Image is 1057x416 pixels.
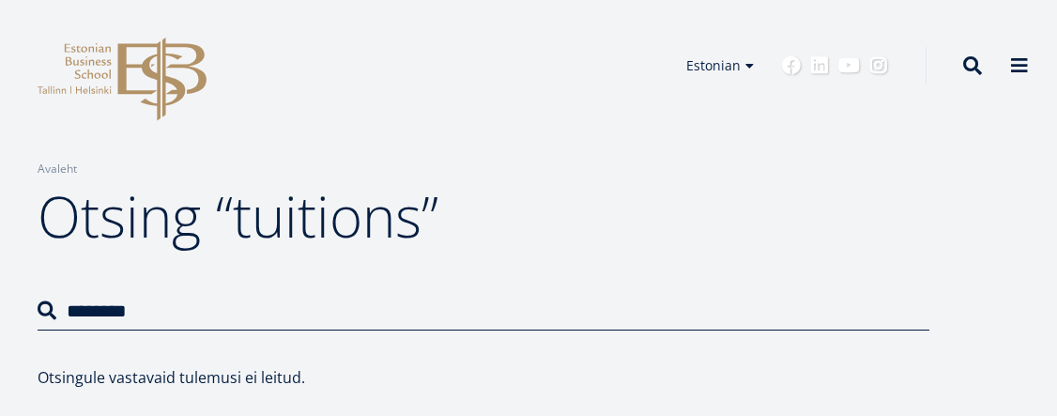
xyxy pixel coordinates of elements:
[782,56,801,75] a: Facebook
[869,56,888,75] a: Instagram
[838,56,860,75] a: Youtube
[38,160,77,178] a: Avaleht
[38,368,929,387] p: Otsingule vastavaid tulemusi ei leitud.
[38,178,929,254] h1: Otsing “tuitions”
[810,56,829,75] a: Linkedin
